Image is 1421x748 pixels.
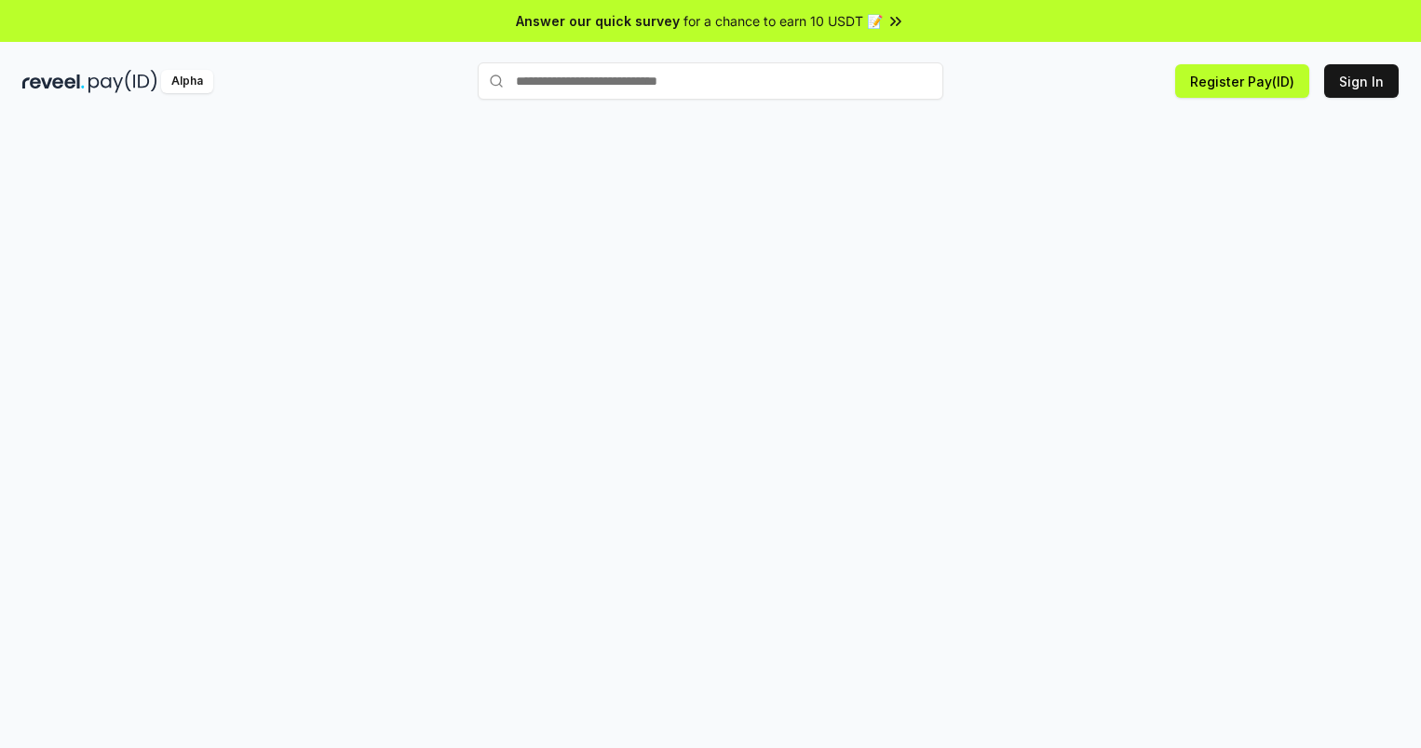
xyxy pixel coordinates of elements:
[1324,64,1399,98] button: Sign In
[22,70,85,93] img: reveel_dark
[683,11,883,31] span: for a chance to earn 10 USDT 📝
[88,70,157,93] img: pay_id
[161,70,213,93] div: Alpha
[516,11,680,31] span: Answer our quick survey
[1175,64,1309,98] button: Register Pay(ID)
